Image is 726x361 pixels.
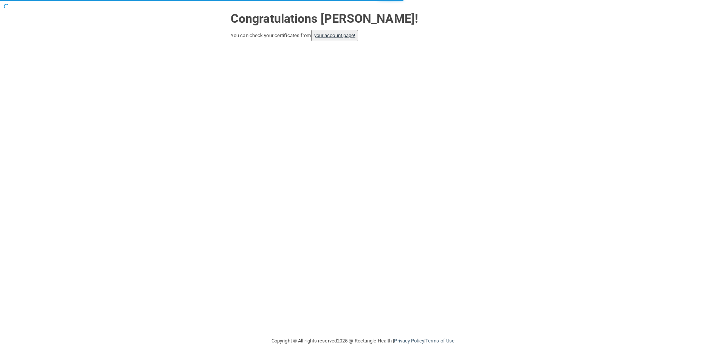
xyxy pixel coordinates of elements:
[394,338,424,344] a: Privacy Policy
[425,338,455,344] a: Terms of Use
[231,30,495,41] div: You can check your certificates from
[314,33,355,38] a: your account page!
[311,30,358,41] button: your account page!
[225,329,501,353] div: Copyright © All rights reserved 2025 @ Rectangle Health | |
[231,11,418,26] strong: Congratulations [PERSON_NAME]!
